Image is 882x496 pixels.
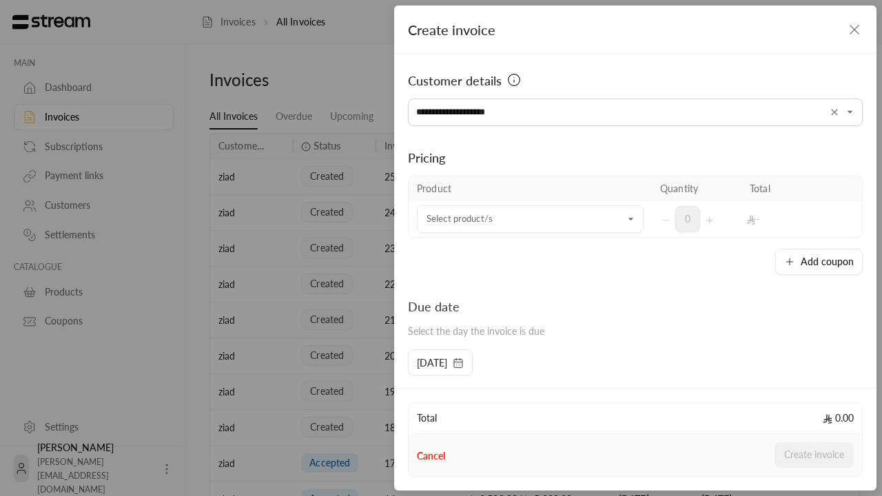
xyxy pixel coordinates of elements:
[623,211,639,227] button: Open
[675,206,700,232] span: 0
[408,71,502,90] span: Customer details
[408,176,863,238] table: Selected Products
[408,148,863,167] div: Pricing
[417,411,437,425] span: Total
[842,104,859,121] button: Open
[652,176,741,201] th: Quantity
[823,411,854,425] span: 0.00
[775,249,863,275] button: Add coupon
[408,325,544,337] span: Select the day the invoice is due
[826,104,843,121] button: Clear
[409,176,652,201] th: Product
[417,449,445,463] button: Cancel
[408,21,495,38] span: Create invoice
[417,356,447,370] span: [DATE]
[741,201,831,237] td: -
[741,176,831,201] th: Total
[408,297,544,316] div: Due date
